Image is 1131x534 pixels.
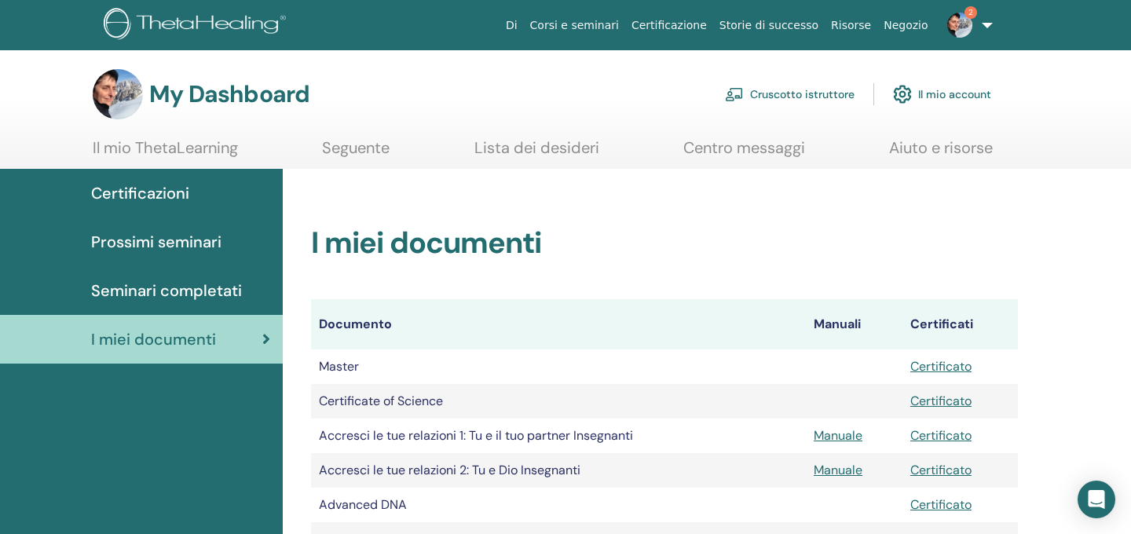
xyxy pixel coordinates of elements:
[877,11,934,40] a: Negozio
[910,462,972,478] a: Certificato
[524,11,625,40] a: Corsi e seminari
[311,349,806,384] td: Master
[902,299,1018,349] th: Certificati
[91,279,242,302] span: Seminari completati
[725,77,855,112] a: Cruscotto istruttore
[93,138,238,169] a: Il mio ThetaLearning
[91,230,221,254] span: Prossimi seminari
[947,13,972,38] img: default.jpg
[91,327,216,351] span: I miei documenti
[1078,481,1115,518] div: Open Intercom Messenger
[910,393,972,409] a: Certificato
[825,11,877,40] a: Risorse
[311,419,806,453] td: Accresci le tue relazioni 1: Tu e il tuo partner Insegnanti
[910,427,972,444] a: Certificato
[893,81,912,108] img: cog.svg
[311,488,806,522] td: Advanced DNA
[910,496,972,513] a: Certificato
[93,69,143,119] img: default.jpg
[889,138,993,169] a: Aiuto e risorse
[311,225,1018,262] h2: I miei documenti
[311,453,806,488] td: Accresci le tue relazioni 2: Tu e Dio Insegnanti
[311,384,806,419] td: Certificate of Science
[625,11,713,40] a: Certificazione
[149,80,309,108] h3: My Dashboard
[806,299,902,349] th: Manuali
[814,427,862,444] a: Manuale
[725,87,744,101] img: chalkboard-teacher.svg
[683,138,805,169] a: Centro messaggi
[500,11,524,40] a: Di
[893,77,991,112] a: Il mio account
[311,299,806,349] th: Documento
[322,138,390,169] a: Seguente
[474,138,599,169] a: Lista dei desideri
[104,8,291,43] img: logo.png
[713,11,825,40] a: Storie di successo
[910,358,972,375] a: Certificato
[964,6,977,19] span: 2
[91,181,189,205] span: Certificazioni
[814,462,862,478] a: Manuale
